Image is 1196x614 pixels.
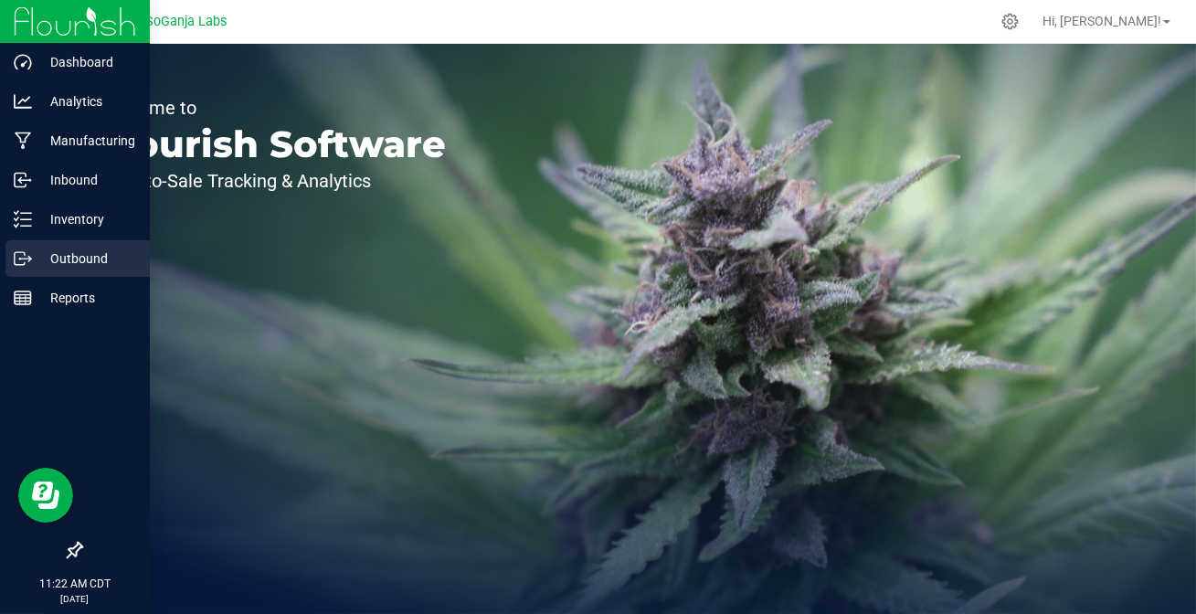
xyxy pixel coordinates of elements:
[32,130,142,152] p: Manufacturing
[32,169,142,191] p: Inbound
[14,289,32,307] inline-svg: Reports
[99,126,446,163] p: Flourish Software
[32,51,142,73] p: Dashboard
[14,171,32,189] inline-svg: Inbound
[8,592,142,606] p: [DATE]
[18,468,73,523] iframe: Resource center
[14,249,32,268] inline-svg: Outbound
[32,90,142,112] p: Analytics
[14,132,32,150] inline-svg: Manufacturing
[1043,14,1161,28] span: Hi, [PERSON_NAME]!
[999,13,1021,30] div: Manage settings
[32,248,142,270] p: Outbound
[14,92,32,111] inline-svg: Analytics
[14,53,32,71] inline-svg: Dashboard
[99,172,446,190] p: Seed-to-Sale Tracking & Analytics
[8,576,142,592] p: 11:22 AM CDT
[14,210,32,228] inline-svg: Inventory
[146,14,228,29] span: SoGanja Labs
[99,99,446,117] p: Welcome to
[32,287,142,309] p: Reports
[32,208,142,230] p: Inventory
